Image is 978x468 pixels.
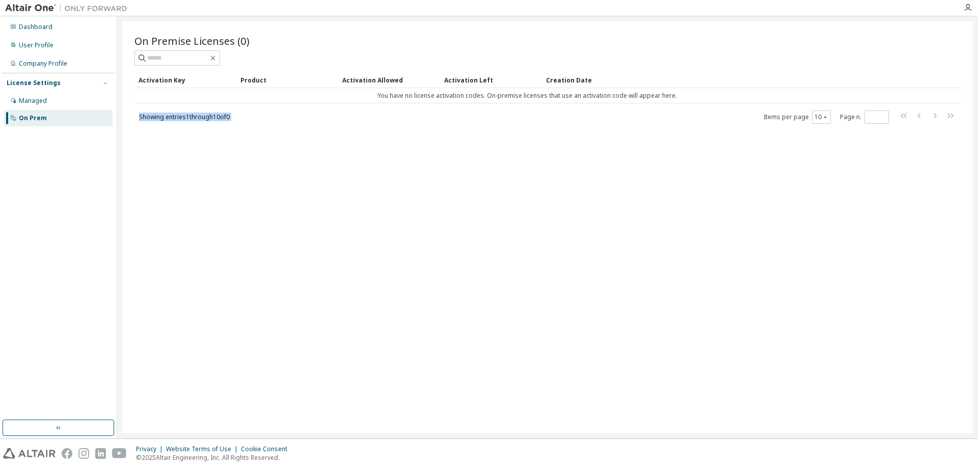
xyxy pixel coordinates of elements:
button: 10 [814,113,828,121]
img: linkedin.svg [95,448,106,459]
div: On Prem [19,114,47,122]
div: Managed [19,97,47,105]
img: Altair One [5,3,132,13]
img: facebook.svg [62,448,72,459]
td: You have no license activation codes. On-premise licenses that use an activation code will appear... [134,88,920,103]
div: Activation Key [139,72,232,88]
div: Dashboard [19,23,52,31]
div: Privacy [136,445,166,453]
div: Cookie Consent [241,445,293,453]
img: instagram.svg [78,448,89,459]
span: Page n. [840,111,889,124]
span: Showing entries 1 through 10 of 0 [139,113,230,121]
span: On Premise Licenses (0) [134,34,250,48]
span: Items per page [764,111,831,124]
div: Activation Left [444,72,538,88]
div: Creation Date [546,72,916,88]
div: Activation Allowed [342,72,436,88]
div: License Settings [7,79,61,87]
img: altair_logo.svg [3,448,56,459]
p: © 2025 Altair Engineering, Inc. All Rights Reserved. [136,453,293,462]
img: youtube.svg [112,448,127,459]
div: Product [240,72,334,88]
div: User Profile [19,41,53,49]
div: Company Profile [19,60,67,68]
div: Website Terms of Use [166,445,241,453]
